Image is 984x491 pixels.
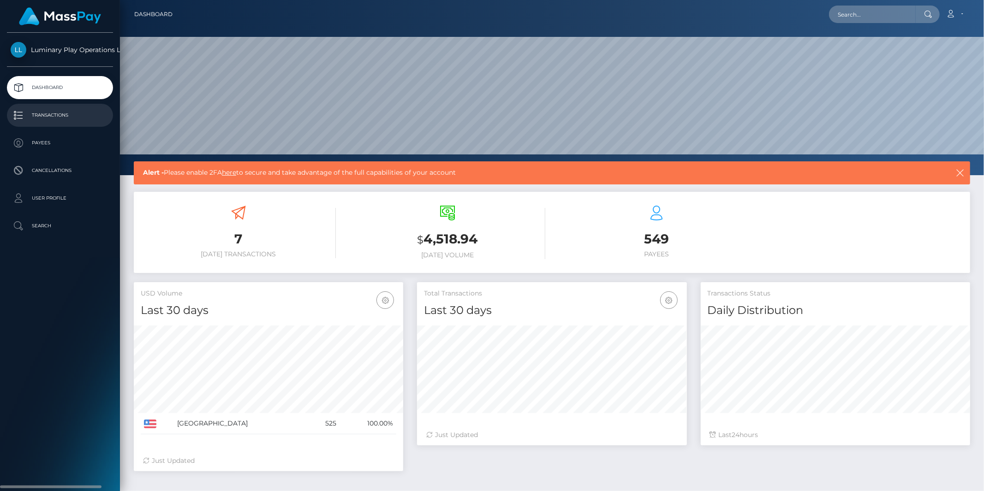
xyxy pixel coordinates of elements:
img: US.png [144,420,156,428]
p: Dashboard [11,81,109,95]
a: Payees [7,131,113,154]
h6: [DATE] Transactions [141,250,336,258]
a: Dashboard [7,76,113,99]
div: Last hours [710,430,961,440]
b: Alert - [143,168,164,177]
p: User Profile [11,191,109,205]
td: 525 [309,413,340,434]
span: Luminary Play Operations Limited [7,46,113,54]
div: Just Updated [143,456,394,466]
h3: 7 [141,230,336,248]
h5: Transactions Status [708,289,963,298]
h6: Payees [559,250,754,258]
a: User Profile [7,187,113,210]
span: Please enable 2FA to secure and take advantage of the full capabilities of your account [143,168,871,177]
h5: Total Transactions [424,289,680,298]
h4: Last 30 days [424,302,680,319]
td: 100.00% [340,413,397,434]
a: Cancellations [7,159,113,182]
a: here [222,168,236,177]
div: Just Updated [426,430,677,440]
p: Cancellations [11,164,109,177]
a: Transactions [7,104,113,127]
h6: [DATE] Volume [350,251,545,259]
h4: Daily Distribution [708,302,963,319]
h4: Last 30 days [141,302,396,319]
p: Search [11,219,109,233]
span: 24 [732,431,740,439]
h3: 549 [559,230,754,248]
small: $ [417,233,423,246]
img: MassPay Logo [19,7,101,25]
td: [GEOGRAPHIC_DATA] [174,413,309,434]
input: Search... [829,6,916,23]
a: Search [7,214,113,237]
h3: 4,518.94 [350,230,545,249]
img: Luminary Play Operations Limited [11,42,26,58]
h5: USD Volume [141,289,396,298]
p: Transactions [11,108,109,122]
a: Dashboard [134,5,173,24]
p: Payees [11,136,109,150]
